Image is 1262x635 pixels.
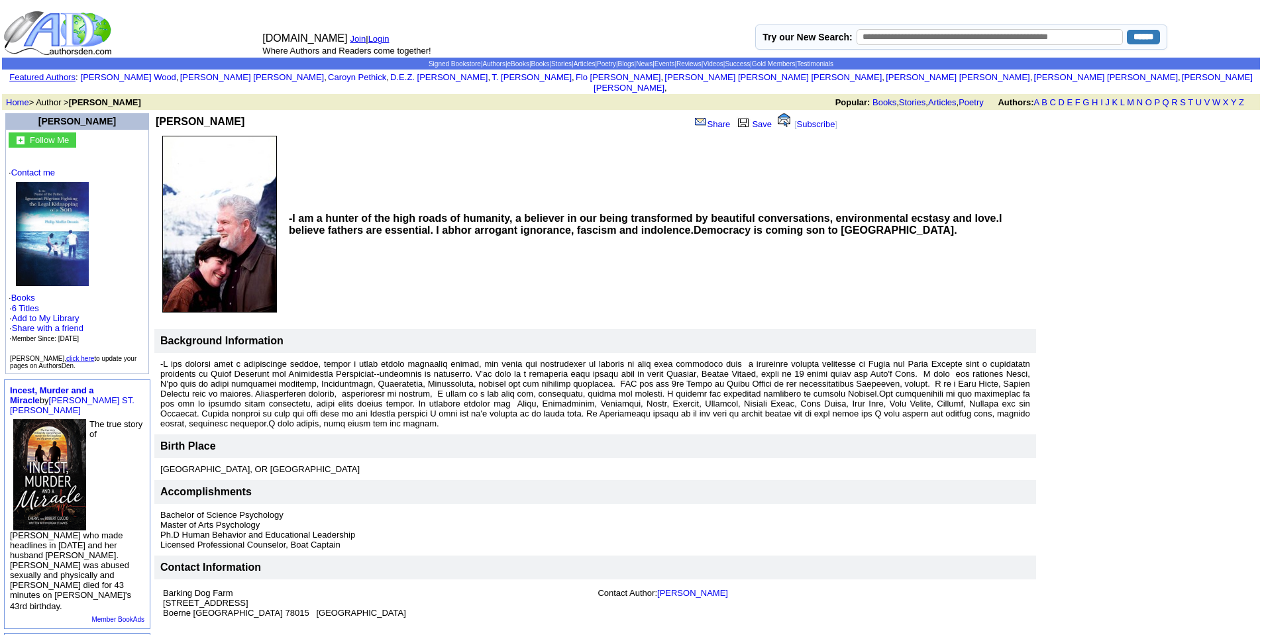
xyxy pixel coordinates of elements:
font: Barking Dog Farm [STREET_ADDRESS] Boerne [GEOGRAPHIC_DATA] 78015 [GEOGRAPHIC_DATA] [163,588,406,618]
a: 6 Titles [12,303,39,313]
a: Add to My Library [12,313,79,323]
a: Share [694,119,731,129]
font: Contact Author: [598,588,728,598]
a: Share with a friend [12,323,83,333]
font: i [663,74,664,81]
a: Success [725,60,750,68]
a: Books [11,293,35,303]
a: U [1196,97,1202,107]
a: Gold Members [752,60,796,68]
a: Reviews [676,60,702,68]
img: alert.gif [778,113,790,127]
a: Member BookAds [92,616,144,623]
a: Articles [928,97,957,107]
a: A [1034,97,1039,107]
font: i [667,85,668,92]
a: Testimonials [797,60,833,68]
a: [PERSON_NAME] [657,588,728,598]
a: Poetry [959,97,984,107]
font: [ [794,119,797,129]
a: K [1112,97,1118,107]
font: ] [835,119,837,129]
a: Signed Bookstore [429,60,481,68]
a: [PERSON_NAME] [PERSON_NAME] [886,72,1029,82]
font: i [574,74,576,81]
a: Articles [574,60,596,68]
a: N [1137,97,1143,107]
a: Flo [PERSON_NAME] [576,72,661,82]
a: Poetry [597,60,616,68]
font: by [10,385,134,415]
font: , , , [835,97,1256,107]
font: [DOMAIN_NAME] [262,32,347,44]
font: [GEOGRAPHIC_DATA], OR [GEOGRAPHIC_DATA] [160,464,360,474]
a: G [1082,97,1089,107]
a: Incest, Murder and a Miracle [10,385,93,405]
a: D [1058,97,1064,107]
font: > Author > [6,97,141,107]
font: i [178,74,180,81]
a: [PERSON_NAME] [PERSON_NAME] [PERSON_NAME] [664,72,882,82]
a: Y [1231,97,1236,107]
a: X [1223,97,1229,107]
a: H [1092,97,1098,107]
a: V [1204,97,1210,107]
b: -I am a hunter of the high roads of humanity, a believer in our being transformed by beautiful co... [289,213,1002,236]
a: Follow Me [30,134,69,145]
b: [PERSON_NAME] [69,97,141,107]
a: Join [350,34,366,44]
font: Bachelor of Science Psychology Master of Arts Psychology Ph.D Human Behavior and Educational Lead... [160,510,355,550]
a: Save [735,119,772,129]
a: D.E.Z. [PERSON_NAME] [390,72,488,82]
img: logo_ad.gif [3,10,115,56]
a: B [1041,97,1047,107]
a: Contact me [11,168,55,177]
font: The true story of [PERSON_NAME] who made headlines in [DATE] and her husband [PERSON_NAME]. [PERS... [10,419,142,611]
img: 52927.jpg [16,182,89,286]
a: T [1188,97,1193,107]
a: S [1180,97,1186,107]
font: Contact Information [160,562,261,573]
a: [PERSON_NAME] [38,116,116,126]
font: Member Since: [DATE] [12,335,79,342]
img: 162911.jpg [162,136,277,313]
font: Follow Me [30,135,69,145]
a: F [1075,97,1080,107]
font: i [389,74,390,81]
a: E [1067,97,1073,107]
a: eBooks [507,60,529,68]
b: Popular: [835,97,870,107]
a: Blogs [618,60,635,68]
a: M [1127,97,1134,107]
font: Accomplishments [160,486,252,497]
font: Where Authors and Readers come together! [262,46,431,56]
font: i [1032,74,1033,81]
font: · · · [9,313,83,343]
a: Subscribe [797,119,835,129]
a: [PERSON_NAME] Wood [81,72,176,82]
a: Stories [551,60,572,68]
a: O [1145,97,1152,107]
a: [PERSON_NAME] [PERSON_NAME] [180,72,324,82]
a: News [636,60,653,68]
b: Authors: [998,97,1033,107]
a: Videos [703,60,723,68]
font: i [1181,74,1182,81]
font: i [490,74,492,81]
img: 79805.jpg [13,419,86,530]
b: [PERSON_NAME] [156,116,244,127]
font: Birth Place [160,440,216,452]
a: R [1171,97,1177,107]
font: · [9,303,83,343]
a: Login [368,34,390,44]
font: i [327,74,328,81]
a: Stories [899,97,925,107]
a: L [1120,97,1125,107]
a: I [1100,97,1103,107]
a: Events [655,60,675,68]
a: P [1154,97,1159,107]
font: -L ips dolorsi amet c adipiscinge seddoe, tempor i utlab etdolo magnaaliq enimad, min venia qui n... [160,359,1030,428]
img: share_page.gif [695,117,706,127]
a: Home [6,97,29,107]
